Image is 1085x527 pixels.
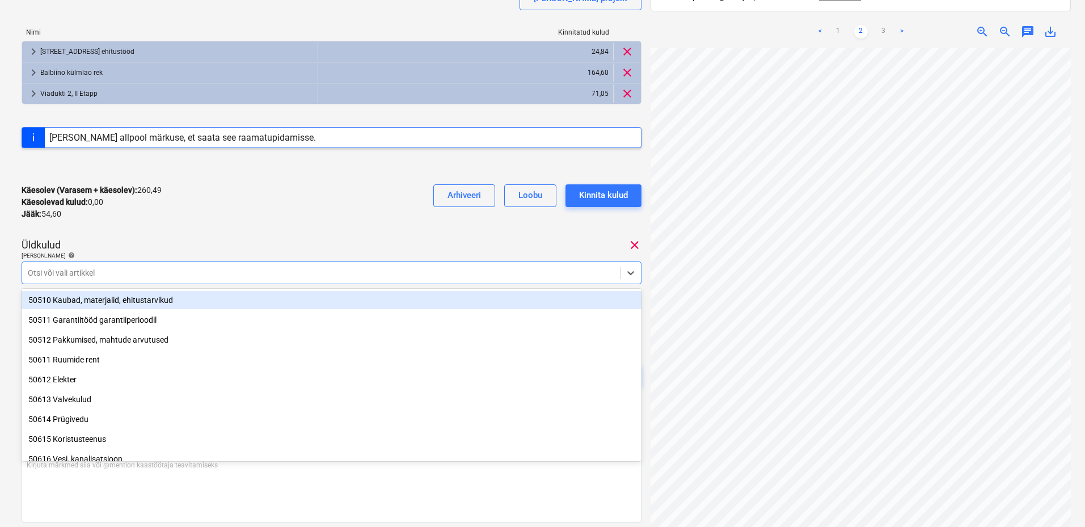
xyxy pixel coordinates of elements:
[620,66,634,79] span: clear
[628,238,641,252] span: clear
[27,45,40,58] span: keyboard_arrow_right
[22,370,641,389] div: 50612 Elekter
[22,331,641,349] div: 50512 Pakkumised, mahtude arvutused
[22,28,318,36] div: Nimi
[976,25,989,39] span: zoom_in
[22,238,61,252] p: Üldkulud
[66,252,75,259] span: help
[565,184,641,207] button: Kinnita kulud
[22,311,641,329] div: 50511 Garantiitööd garantiiperioodil
[22,196,103,208] p: 0,00
[22,390,641,408] div: 50613 Valvekulud
[504,184,556,207] button: Loobu
[579,188,628,203] div: Kinnita kulud
[49,132,316,143] div: [PERSON_NAME] allpool märkuse, et saata see raamatupidamisse.
[998,25,1012,39] span: zoom_out
[323,64,609,82] div: 164,60
[22,184,162,196] p: 260,49
[22,185,137,195] strong: Käesolev (Varasem + käesolev) :
[620,87,634,100] span: clear
[40,43,313,61] div: [STREET_ADDRESS] ehitustööd
[22,450,641,468] div: 50616 Vesi, kanalisatsioon
[447,188,481,203] div: Arhiveeri
[854,25,868,39] a: Page 2 is your current page
[22,430,641,448] div: 50615 Koristusteenus
[1021,25,1035,39] span: chat
[22,197,88,206] strong: Käesolevad kulud :
[895,25,909,39] a: Next page
[323,85,609,103] div: 71,05
[620,45,634,58] span: clear
[1044,25,1057,39] span: save_alt
[433,184,495,207] button: Arhiveeri
[22,410,641,428] div: 50614 Prügivedu
[831,25,845,39] a: Page 1
[22,208,61,220] p: 54,60
[22,351,641,369] div: 50611 Ruumide rent
[1028,473,1085,527] iframe: Chat Widget
[22,252,641,259] div: [PERSON_NAME]
[40,85,313,103] div: Viadukti 2, II Etapp
[27,66,40,79] span: keyboard_arrow_right
[40,64,313,82] div: Balbiino külmlao rek
[27,87,40,100] span: keyboard_arrow_right
[323,43,609,61] div: 24,84
[518,188,542,203] div: Loobu
[813,25,827,39] a: Previous page
[318,28,615,36] div: Kinnitatud kulud
[22,291,641,309] div: 50510 Kaubad, materjalid, ehitustarvikud
[22,209,41,218] strong: Jääk :
[877,25,890,39] a: Page 3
